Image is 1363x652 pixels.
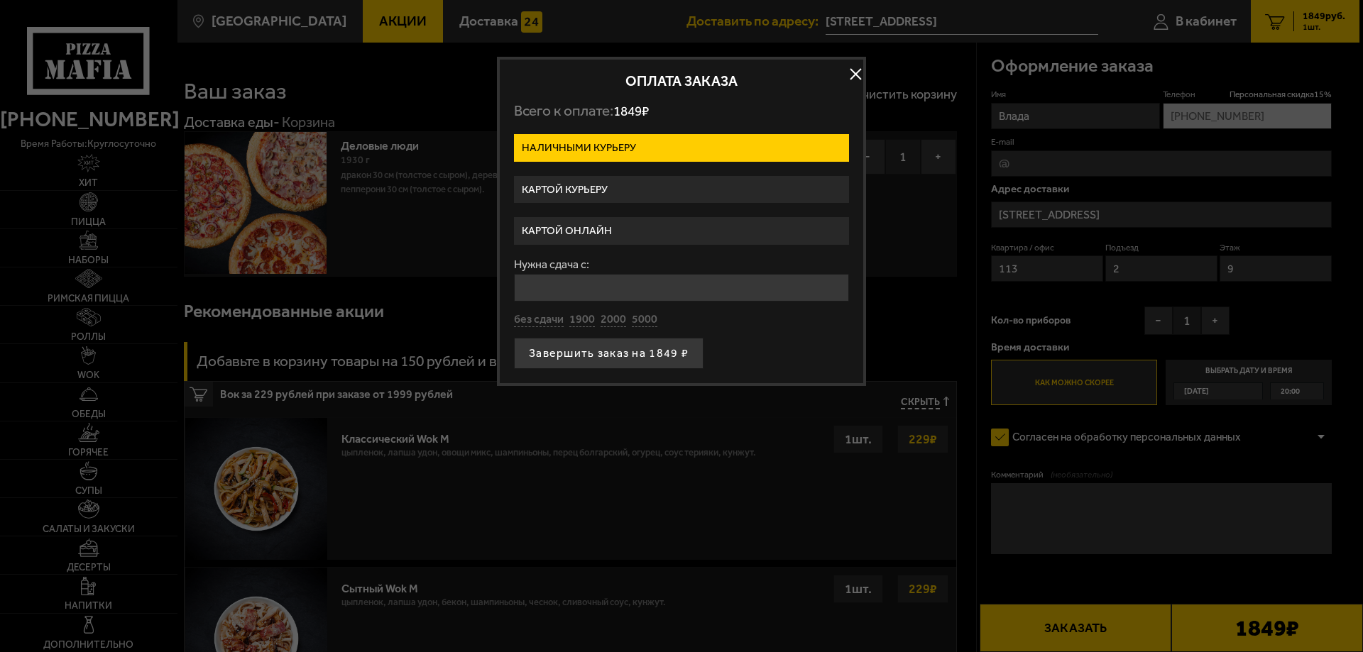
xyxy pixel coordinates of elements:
[514,338,704,369] button: Завершить заказ на 1849 ₽
[514,176,849,204] label: Картой курьеру
[601,312,626,328] button: 2000
[514,217,849,245] label: Картой онлайн
[632,312,657,328] button: 5000
[613,103,649,119] span: 1849 ₽
[514,312,564,328] button: без сдачи
[569,312,595,328] button: 1900
[514,74,849,88] h2: Оплата заказа
[514,102,849,120] p: Всего к оплате:
[514,259,849,270] label: Нужна сдача с:
[514,134,849,162] label: Наличными курьеру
